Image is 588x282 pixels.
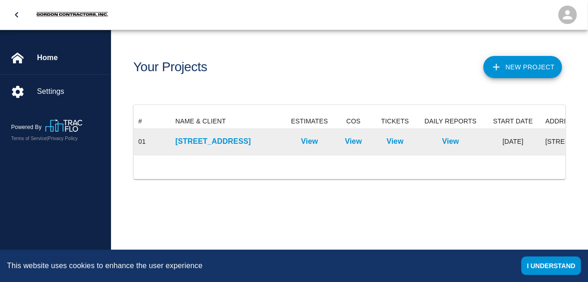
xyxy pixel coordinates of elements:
[7,260,508,271] div: This website uses cookies to enhance the user experience
[134,114,171,129] div: #
[291,114,328,129] div: ESTIMATES
[11,123,45,131] p: Powered By
[542,238,588,282] iframe: Chat Widget
[47,136,48,141] span: |
[381,114,409,129] div: TICKETS
[301,136,318,147] a: View
[485,114,541,129] div: START DATE
[175,114,226,129] div: NAME & CLIENT
[545,114,577,129] div: ADDRESS
[37,52,103,63] span: Home
[416,114,485,129] div: DAILY REPORTS
[347,114,361,129] div: COS
[485,129,541,155] div: [DATE]
[171,114,286,129] div: NAME & CLIENT
[425,114,477,129] div: DAILY REPORTS
[483,56,562,78] button: New Project
[345,136,362,147] a: View
[138,137,146,146] div: 01
[493,114,533,129] div: START DATE
[37,86,103,97] span: Settings
[387,136,404,147] a: View
[45,119,82,132] img: TracFlo
[33,11,111,18] img: Gordon Contractors
[133,60,207,75] h1: Your Projects
[374,114,416,129] div: TICKETS
[138,114,142,129] div: #
[521,257,581,275] button: Accept cookies
[333,114,374,129] div: COS
[6,4,28,26] button: open drawer
[11,136,47,141] a: Terms of Service
[442,136,459,147] a: View
[175,136,282,147] a: [STREET_ADDRESS]
[286,114,333,129] div: ESTIMATES
[48,136,78,141] a: Privacy Policy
